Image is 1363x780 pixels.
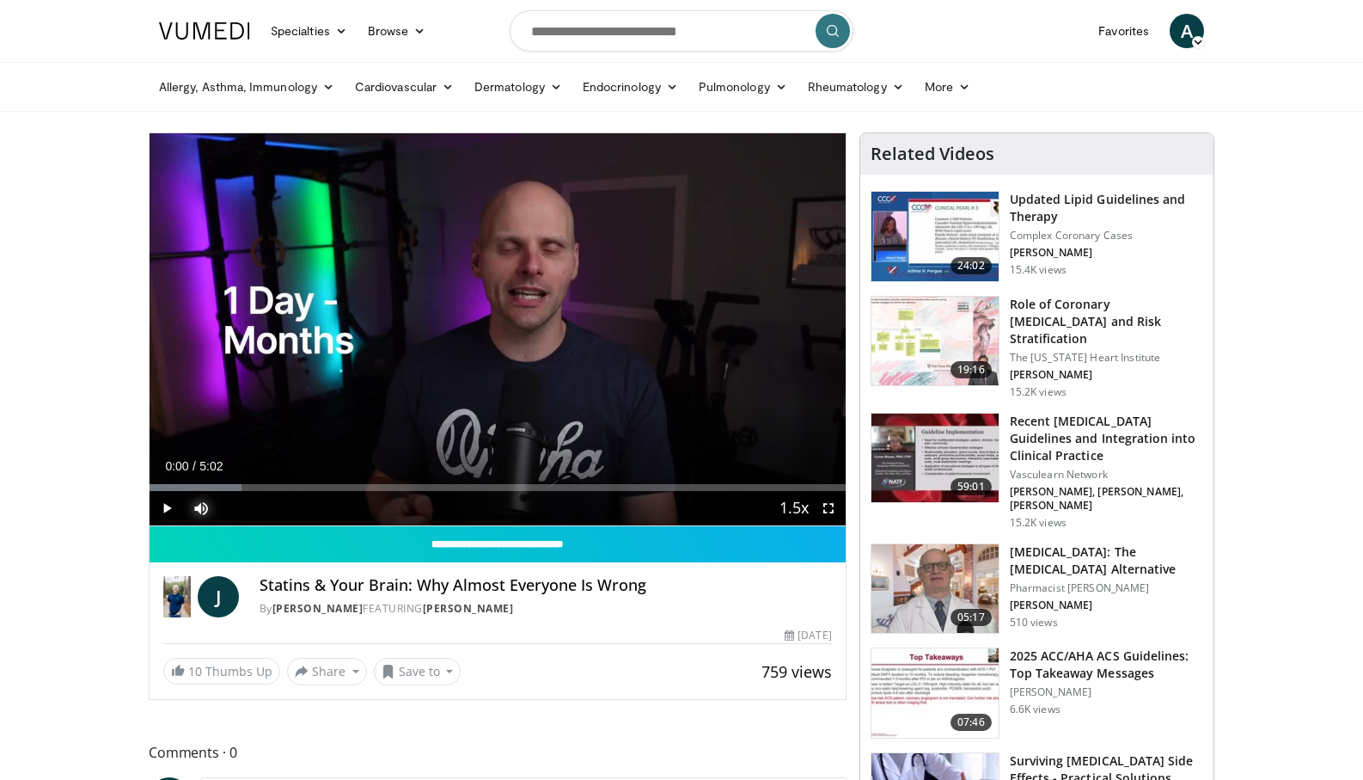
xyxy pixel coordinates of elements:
[1010,246,1203,260] p: [PERSON_NAME]
[871,144,994,164] h4: Related Videos
[198,576,239,617] a: J
[1010,703,1060,716] p: 6.6K views
[1010,296,1203,347] h3: Role of Coronary [MEDICAL_DATA] and Risk Stratification
[287,658,367,685] button: Share
[423,601,514,616] a: [PERSON_NAME]
[464,70,572,104] a: Dermatology
[1010,368,1203,382] p: [PERSON_NAME]
[950,478,992,495] span: 59:01
[193,459,196,473] span: /
[572,70,688,104] a: Endocrinology
[950,714,992,731] span: 07:46
[358,14,437,48] a: Browse
[150,484,846,491] div: Progress Bar
[1010,485,1203,513] p: [PERSON_NAME], [PERSON_NAME], [PERSON_NAME]
[510,10,853,52] input: Search topics, interventions
[345,70,464,104] a: Cardiovascular
[1010,599,1203,612] p: [PERSON_NAME]
[785,628,831,643] div: [DATE]
[811,491,846,525] button: Fullscreen
[1010,468,1203,482] p: Vasculearn Network
[871,648,999,738] img: 369ac253-1227-4c00-b4e1-6e957fd240a8.150x105_q85_crop-smart_upscale.jpg
[260,576,832,595] h4: Statins & Your Brain: Why Almost Everyone Is Wrong
[149,70,345,104] a: Allergy, Asthma, Immunology
[871,413,1203,530] a: 59:01 Recent [MEDICAL_DATA] Guidelines and Integration into Clinical Practice Vasculearn Network ...
[1010,413,1203,464] h3: Recent [MEDICAL_DATA] Guidelines and Integration into Clinical Practice
[871,544,1203,635] a: 05:17 [MEDICAL_DATA]: The [MEDICAL_DATA] Alternative Pharmacist [PERSON_NAME] [PERSON_NAME] 510 v...
[260,601,832,617] div: By FEATURING
[871,648,1203,739] a: 07:46 2025 ACC/AHA ACS Guidelines: Top Takeaway Messages [PERSON_NAME] 6.6K views
[798,70,914,104] a: Rheumatology
[1010,544,1203,578] h3: [MEDICAL_DATA]: The [MEDICAL_DATA] Alternative
[149,741,847,764] span: Comments 0
[150,133,846,526] video-js: Video Player
[950,257,992,274] span: 24:02
[163,576,191,617] img: Dr. Jordan Rennicke
[159,22,250,40] img: VuMedi Logo
[871,191,1203,282] a: 24:02 Updated Lipid Guidelines and Therapy Complex Coronary Cases [PERSON_NAME] 15.4K views
[1010,263,1067,277] p: 15.4K views
[688,70,798,104] a: Pulmonology
[1010,191,1203,225] h3: Updated Lipid Guidelines and Therapy
[871,544,999,634] img: ce9609b9-a9bf-4b08-84dd-8eeb8ab29fc6.150x105_q85_crop-smart_upscale.jpg
[1088,14,1159,48] a: Favorites
[871,297,999,386] img: 1efa8c99-7b8a-4ab5-a569-1c219ae7bd2c.150x105_q85_crop-smart_upscale.jpg
[1010,685,1203,699] p: [PERSON_NAME]
[150,491,184,525] button: Play
[1010,385,1067,399] p: 15.2K views
[165,459,188,473] span: 0:00
[950,361,992,378] span: 19:16
[1010,229,1203,243] p: Complex Coronary Cases
[1170,14,1204,48] a: A
[777,491,811,525] button: Playback Rate
[1010,581,1203,595] p: Pharmacist [PERSON_NAME]
[188,663,202,679] span: 10
[871,192,999,281] img: 77f671eb-9394-4acc-bc78-a9f077f94e00.150x105_q85_crop-smart_upscale.jpg
[914,70,981,104] a: More
[1010,648,1203,682] h3: 2025 ACC/AHA ACS Guidelines: Top Takeaway Messages
[761,661,832,682] span: 759 views
[374,658,461,685] button: Save to
[871,414,999,503] img: 87825f19-cf4c-4b91-bba1-ce218758c6bb.150x105_q85_crop-smart_upscale.jpg
[272,601,364,616] a: [PERSON_NAME]
[1010,351,1203,365] p: The [US_STATE] Heart Institute
[1010,516,1067,530] p: 15.2K views
[871,296,1203,399] a: 19:16 Role of Coronary [MEDICAL_DATA] and Risk Stratification The [US_STATE] Heart Institute [PER...
[1010,616,1058,630] p: 510 views
[184,491,218,525] button: Mute
[950,609,992,626] span: 05:17
[260,14,358,48] a: Specialties
[163,658,280,685] a: 10 Thumbs Up
[199,459,223,473] span: 5:02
